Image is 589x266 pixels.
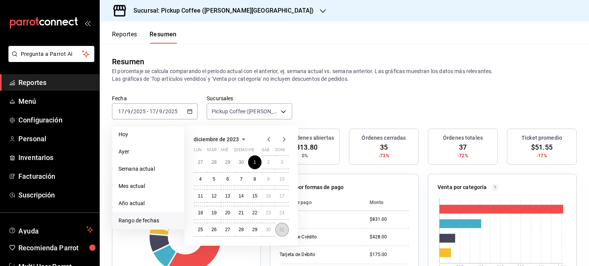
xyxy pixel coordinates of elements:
button: 23 de diciembre de 2023 [262,206,275,220]
button: 16 de diciembre de 2023 [262,189,275,203]
button: 9 de diciembre de 2023 [262,172,275,186]
abbr: miércoles [221,147,228,155]
a: Pregunta a Parrot AI [5,55,94,64]
abbr: sábado [262,147,270,155]
button: 11 de diciembre de 2023 [194,189,207,203]
button: 3 de diciembre de 2023 [275,155,289,169]
div: $831.00 [370,216,409,223]
abbr: 27 de diciembre de 2023 [225,227,230,232]
h3: Ticket promedio [522,134,562,142]
div: $428.00 [370,234,409,240]
div: Tarjeta de Débito [280,251,356,258]
abbr: 1 de diciembre de 2023 [253,160,256,165]
button: 21 de diciembre de 2023 [234,206,248,220]
input: ---- [133,108,146,114]
h3: Órdenes totales [443,134,483,142]
button: 17 de diciembre de 2023 [275,189,289,203]
span: Menú [18,96,93,106]
p: Venta por categoría [438,183,487,191]
span: Personal [18,134,93,144]
button: 28 de noviembre de 2023 [207,155,220,169]
span: Facturación [18,171,93,181]
span: Configuración [18,115,93,125]
button: 7 de diciembre de 2023 [234,172,248,186]
abbr: 3 de diciembre de 2023 [281,160,283,165]
abbr: 25 de diciembre de 2023 [198,227,203,232]
label: Fecha [112,96,197,101]
span: Hoy [118,131,178,139]
span: $51.55 [531,142,553,152]
button: 24 de diciembre de 2023 [275,206,289,220]
span: Pregunta a Parrot AI [21,50,82,58]
button: 22 de diciembre de 2023 [248,206,262,220]
abbr: 5 de diciembre de 2023 [213,176,216,182]
span: -17% [536,152,547,159]
button: 5 de diciembre de 2023 [207,172,220,186]
abbr: 21 de diciembre de 2023 [239,210,243,215]
abbr: 31 de diciembre de 2023 [280,227,285,232]
abbr: 6 de diciembre de 2023 [226,176,229,182]
button: 29 de noviembre de 2023 [221,155,234,169]
abbr: 22 de diciembre de 2023 [252,210,257,215]
div: Resumen [112,56,144,67]
span: Mes actual [118,182,178,190]
abbr: 13 de diciembre de 2023 [225,193,230,199]
span: -72% [457,152,468,159]
span: 35 [380,142,388,152]
button: 8 de diciembre de 2023 [248,172,262,186]
abbr: domingo [275,147,285,155]
abbr: 30 de diciembre de 2023 [266,227,271,232]
p: El porcentaje se calcula comparando el período actual con el anterior, ej. semana actual vs. sema... [112,67,577,83]
abbr: 28 de noviembre de 2023 [211,160,216,165]
span: -73% [378,152,389,159]
div: navigation tabs [112,31,177,44]
button: Pregunta a Parrot AI [8,46,94,62]
abbr: 27 de noviembre de 2023 [198,160,203,165]
abbr: 29 de noviembre de 2023 [225,160,230,165]
h3: Órdenes cerradas [362,134,406,142]
abbr: 23 de diciembre de 2023 [266,210,271,215]
input: -- [127,108,131,114]
input: -- [118,108,125,114]
span: Inventarios [18,152,93,163]
button: 4 de diciembre de 2023 [194,172,207,186]
abbr: viernes [248,147,254,155]
button: 25 de diciembre de 2023 [194,223,207,237]
button: 26 de diciembre de 2023 [207,223,220,237]
span: Semana actual [118,165,178,173]
abbr: 17 de diciembre de 2023 [280,193,285,199]
abbr: 24 de diciembre de 2023 [280,210,285,215]
abbr: 12 de diciembre de 2023 [211,193,216,199]
button: 6 de diciembre de 2023 [221,172,234,186]
abbr: 16 de diciembre de 2023 [266,193,271,199]
span: / [131,108,133,114]
span: Reportes [18,77,93,88]
abbr: lunes [194,147,202,155]
abbr: 15 de diciembre de 2023 [252,193,257,199]
span: Pickup Coffee ([PERSON_NAME][GEOGRAPHIC_DATA]) [212,108,278,115]
abbr: 11 de diciembre de 2023 [198,193,203,199]
button: 19 de diciembre de 2023 [207,206,220,220]
button: 10 de diciembre de 2023 [275,172,289,186]
button: 18 de diciembre de 2023 [194,206,207,220]
span: / [163,108,165,114]
abbr: 7 de diciembre de 2023 [240,176,243,182]
button: 13 de diciembre de 2023 [221,189,234,203]
input: ---- [165,108,178,114]
span: Ayuda [18,225,83,234]
span: Rango de fechas [118,217,178,225]
abbr: martes [207,147,216,155]
abbr: 30 de noviembre de 2023 [239,160,243,165]
button: 2 de diciembre de 2023 [262,155,275,169]
input: -- [159,108,163,114]
abbr: 26 de diciembre de 2023 [211,227,216,232]
span: Suscripción [18,190,93,200]
abbr: 9 de diciembre de 2023 [267,176,270,182]
button: 1 de diciembre de 2023 [248,155,262,169]
abbr: 8 de diciembre de 2023 [253,176,256,182]
abbr: 19 de diciembre de 2023 [211,210,216,215]
button: Resumen [150,31,177,44]
button: 27 de diciembre de 2023 [221,223,234,237]
abbr: 20 de diciembre de 2023 [225,210,230,215]
abbr: 14 de diciembre de 2023 [239,193,243,199]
